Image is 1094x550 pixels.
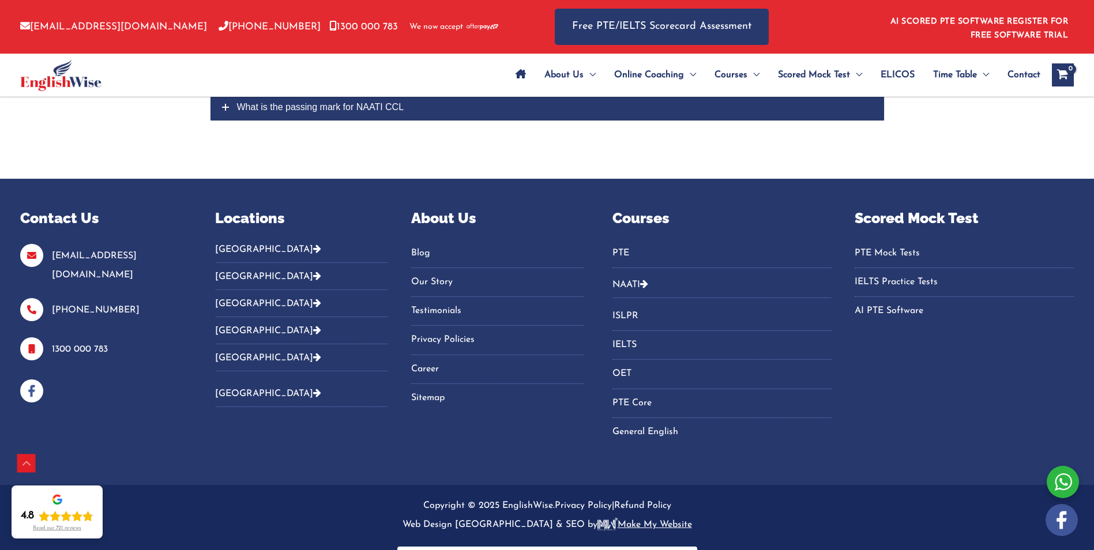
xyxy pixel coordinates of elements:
aside: Footer Widget 1 [20,208,186,402]
a: ELICOS [871,55,924,95]
nav: Menu [612,244,832,268]
a: NAATI [612,280,640,289]
span: Time Table [933,55,977,95]
a: [EMAIL_ADDRESS][DOMAIN_NAME] [52,251,137,280]
a: CoursesMenu Toggle [705,55,769,95]
a: [PHONE_NUMBER] [219,22,321,32]
a: PTE [612,244,832,263]
a: AI SCORED PTE SOFTWARE REGISTER FOR FREE SOFTWARE TRIAL [890,17,1069,40]
u: Make My Website [597,520,692,529]
a: [PHONE_NUMBER] [52,306,140,315]
a: ISLPR [612,307,832,326]
a: General English [612,423,832,442]
span: Menu Toggle [684,55,696,95]
button: [GEOGRAPHIC_DATA] [215,263,388,290]
button: NAATI [612,271,832,298]
a: Sitemap [411,389,584,408]
p: About Us [411,208,584,229]
button: [GEOGRAPHIC_DATA] [215,244,388,263]
a: 1300 000 783 [329,22,398,32]
a: Career [411,360,584,379]
div: Read our 721 reviews [33,525,81,532]
p: Locations [215,208,388,229]
a: PTE Mock Tests [855,244,1074,263]
nav: Menu [612,307,832,442]
a: Scored Mock TestMenu Toggle [769,55,871,95]
p: Contact Us [20,208,186,229]
a: OET [612,364,832,383]
a: Privacy Policies [411,330,584,349]
a: 1300 000 783 [52,345,108,354]
a: Blog [411,244,584,263]
div: 4.8 [21,509,34,523]
span: What is the passing mark for NAATI CCL [237,102,404,112]
span: Scored Mock Test [778,55,850,95]
a: Testimonials [411,302,584,321]
a: Free PTE/IELTS Scorecard Assessment [555,9,769,45]
a: [GEOGRAPHIC_DATA] [215,389,321,398]
span: Courses [715,55,747,95]
a: Online CoachingMenu Toggle [605,55,705,95]
a: PTE Core [612,394,832,413]
img: Afterpay-Logo [467,24,498,30]
span: About Us [544,55,584,95]
a: IELTS [612,336,832,355]
a: Web Design [GEOGRAPHIC_DATA] & SEO bymake-logoMake My Website [403,520,692,529]
a: What is the passing mark for NAATI CCL [210,93,884,120]
a: Refund Policy [614,501,671,510]
a: View Shopping Cart, empty [1052,63,1074,86]
p: Courses [612,208,832,229]
a: Time TableMenu Toggle [924,55,998,95]
span: Menu Toggle [977,55,989,95]
p: Scored Mock Test [855,208,1074,229]
button: [GEOGRAPHIC_DATA] [215,380,388,407]
span: Menu Toggle [747,55,760,95]
aside: Header Widget 1 [884,8,1074,46]
a: IELTS Practice Tests [855,273,1074,292]
img: cropped-ew-logo [20,59,101,91]
aside: Footer Widget 2 [215,208,388,416]
nav: Menu [411,244,584,408]
a: AI PTE Software [855,302,1074,321]
a: Privacy Policy [555,501,612,510]
img: white-facebook.png [1046,504,1078,536]
button: [GEOGRAPHIC_DATA] [215,290,388,317]
span: Contact [1007,55,1040,95]
nav: Menu [855,244,1074,321]
p: Copyright © 2025 EnglishWise. | [20,496,1074,535]
a: [EMAIL_ADDRESS][DOMAIN_NAME] [20,22,207,32]
span: Menu Toggle [584,55,596,95]
img: make-logo [597,518,618,530]
span: We now accept [409,21,463,33]
span: Online Coaching [614,55,684,95]
div: Rating: 4.8 out of 5 [21,509,93,523]
a: Our Story [411,273,584,292]
button: [GEOGRAPHIC_DATA] [215,344,388,371]
img: facebook-blue-icons.png [20,379,43,402]
button: [GEOGRAPHIC_DATA] [215,317,388,344]
aside: Footer Widget 4 [612,208,832,456]
aside: Footer Widget 3 [411,208,584,422]
a: About UsMenu Toggle [535,55,605,95]
span: ELICOS [881,55,915,95]
a: [GEOGRAPHIC_DATA] [215,353,321,363]
a: Contact [998,55,1040,95]
nav: Site Navigation: Main Menu [506,55,1040,95]
span: Menu Toggle [850,55,862,95]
